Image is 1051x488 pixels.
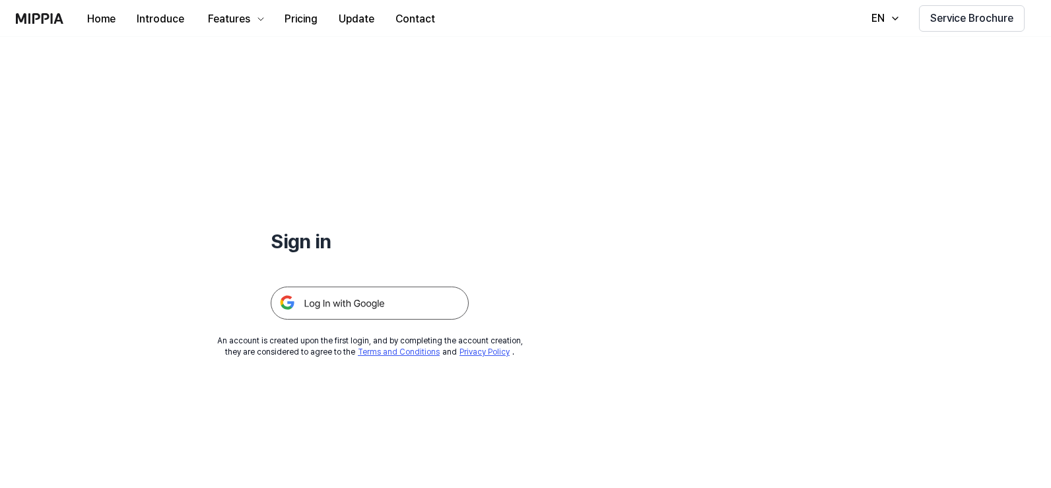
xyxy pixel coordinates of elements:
button: Pricing [274,6,328,32]
div: An account is created upon the first login, and by completing the account creation, they are cons... [217,335,523,358]
button: Update [328,6,385,32]
button: Features [195,6,274,32]
a: Privacy Policy [459,347,510,357]
a: Update [328,1,385,37]
button: Service Brochure [919,5,1025,32]
a: Terms and Conditions [358,347,440,357]
button: Home [77,6,126,32]
div: EN [869,11,887,26]
button: Introduce [126,6,195,32]
h1: Sign in [271,227,469,255]
button: Contact [385,6,446,32]
button: EN [858,5,908,32]
img: logo [16,13,63,24]
img: 구글 로그인 버튼 [271,287,469,320]
div: Features [205,11,253,27]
